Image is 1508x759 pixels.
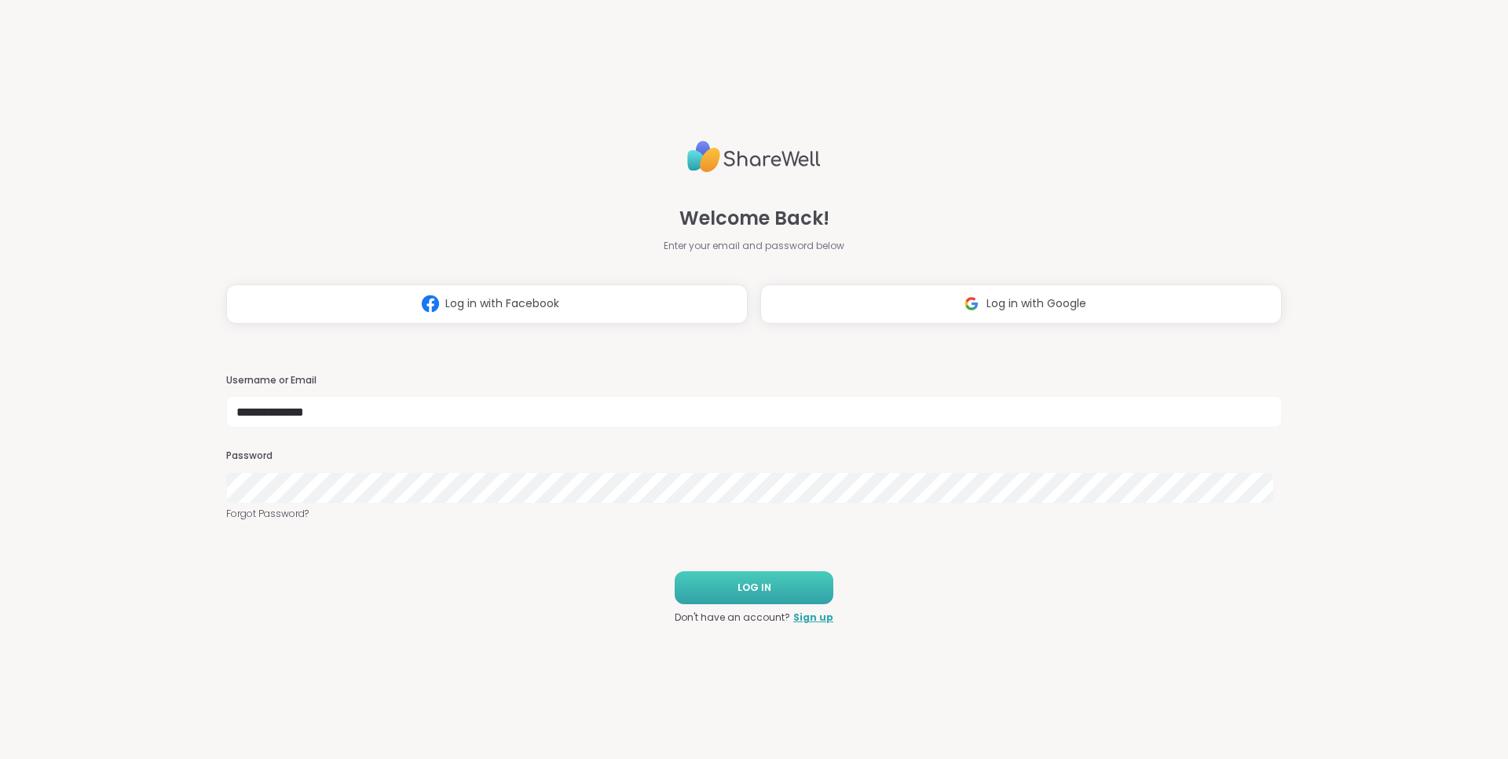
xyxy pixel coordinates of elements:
[738,581,771,595] span: LOG IN
[415,289,445,318] img: ShareWell Logomark
[226,507,1282,521] a: Forgot Password?
[226,449,1282,463] h3: Password
[675,571,833,604] button: LOG IN
[986,295,1086,312] span: Log in with Google
[679,204,829,233] span: Welcome Back!
[226,374,1282,387] h3: Username or Email
[687,134,821,179] img: ShareWell Logo
[793,610,833,625] a: Sign up
[957,289,986,318] img: ShareWell Logomark
[664,239,844,253] span: Enter your email and password below
[226,284,748,324] button: Log in with Facebook
[675,610,790,625] span: Don't have an account?
[760,284,1282,324] button: Log in with Google
[445,295,559,312] span: Log in with Facebook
